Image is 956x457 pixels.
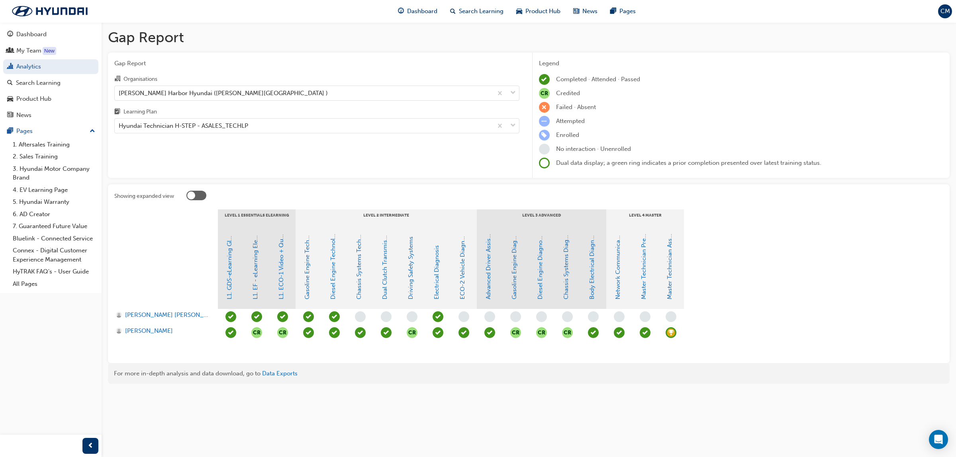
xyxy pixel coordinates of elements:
a: Electrical Diagnosis [433,245,440,299]
span: Dashboard [407,7,437,16]
div: Learning Plan [123,108,157,116]
span: learningRecordVerb_NONE-icon [536,311,547,322]
span: [PERSON_NAME] [PERSON_NAME] [125,311,210,320]
a: 3. Hyundai Motor Company Brand [10,163,98,184]
button: Pages [3,124,98,139]
a: Diesel Engine Technology [329,228,337,299]
div: Tooltip anchor [43,47,56,55]
span: learningRecordVerb_ATTEND-icon [433,327,443,338]
span: learningRecordVerb_ATTEND-icon [614,327,625,338]
a: Advanced Driver Assist Systems [485,212,492,299]
button: DashboardMy TeamAnalyticsSearch LearningProduct HubNews [3,25,98,124]
a: Gasoline Engine Diagnosis [511,226,518,299]
span: learningRecordVerb_NONE-icon [510,311,521,322]
div: [PERSON_NAME] Harbor Hyundai ([PERSON_NAME][GEOGRAPHIC_DATA] ) [119,88,328,98]
a: Trak [4,3,96,20]
button: CM [938,4,952,18]
a: L1. EF - eLearning Electrical Fundamentals [252,182,259,299]
span: null-icon [562,327,573,338]
div: Pages [16,127,33,136]
span: learningRecordVerb_NONE-icon [484,311,495,322]
span: down-icon [510,121,516,131]
div: LEVEL 3 Advanced [477,209,606,229]
div: Hyundai Technician H-STEP - ASALES_TECHLP [119,121,248,131]
span: learningRecordVerb_PASS-icon [225,311,236,322]
a: Body Electrical Diagnosis [588,229,596,299]
span: learningRecordVerb_NONE-icon [381,311,392,322]
div: For more in-depth analysis and data download, go to [114,369,944,378]
a: All Pages [10,278,98,290]
span: car-icon [7,96,13,103]
span: learningRecordVerb_ATTEND-icon [588,327,599,338]
a: HyTRAK FAQ's - User Guide [10,266,98,278]
a: 5. Hyundai Warranty [10,196,98,208]
div: LEVEL 4 Master [606,209,684,229]
a: Data Exports [262,370,298,377]
span: learningRecordVerb_NONE-icon [640,311,650,322]
a: guage-iconDashboard [392,3,444,20]
span: Dual data display; a green ring indicates a prior completion presented over latest training status. [556,159,821,166]
div: Open Intercom Messenger [929,430,948,449]
a: Dual Clutch Transmissions [381,226,388,299]
button: null-icon [277,327,288,338]
span: news-icon [7,112,13,119]
span: learningRecordVerb_COMPLETE-icon [539,74,550,85]
span: learningRecordVerb_ATTEND-icon [484,327,495,338]
span: learningRecordVerb_NONE-icon [355,311,366,322]
div: LEVEL 1 Essentials eLearning [218,209,296,229]
span: News [582,7,597,16]
span: learningRecordVerb_NONE-icon [458,311,469,322]
span: null-icon [536,327,547,338]
span: learningRecordVerb_ATTEND-icon [329,311,340,322]
span: learningRecordVerb_NONE-icon [539,144,550,154]
a: Search Learning [3,76,98,90]
span: learningRecordVerb_ENROLL-icon [539,130,550,141]
a: Gasoline Engine Technology [304,221,311,299]
span: up-icon [90,126,95,137]
span: null-icon [510,327,521,338]
div: News [16,111,31,120]
a: [PERSON_NAME] [116,326,210,336]
a: 2. Sales Training [10,150,98,163]
span: people-icon [7,47,13,55]
a: pages-iconPages [604,3,642,20]
span: learningRecordVerb_ATTEND-icon [640,327,650,338]
a: L1. GDS-eLearning Global Diagnostic System [226,176,233,299]
a: Analytics [3,59,98,74]
span: down-icon [510,88,516,98]
div: Legend [539,59,944,68]
span: learningRecordVerb_FAIL-icon [539,102,550,113]
a: news-iconNews [567,3,604,20]
a: Chassis Systems Diagnosis [562,225,570,299]
span: Attempted [556,117,585,125]
a: Master Technician Pre-Qualifier [640,211,647,299]
span: search-icon [7,80,13,87]
span: prev-icon [88,441,94,451]
a: Driving Safety Systems [407,236,414,299]
span: pages-icon [610,6,616,16]
span: null-icon [539,88,550,99]
a: My Team [3,43,98,58]
a: Bluelink - Connected Service [10,232,98,245]
span: CM [940,7,950,16]
span: learningRecordVerb_NONE-icon [666,311,676,322]
span: learningRecordVerb_ATTEND-icon [458,327,469,338]
span: organisation-icon [114,76,120,83]
span: Failed · Absent [556,104,596,111]
span: learningRecordVerb_ATTEMPT-icon [539,116,550,127]
span: guage-icon [7,31,13,38]
a: 1. Aftersales Training [10,139,98,151]
span: learningRecordVerb_PASS-icon [251,311,262,322]
span: learningRecordVerb_ATTEND-icon [433,311,443,322]
button: null-icon [251,327,262,338]
span: learningRecordVerb_ATTEND-icon [303,327,314,338]
span: guage-icon [398,6,404,16]
span: Pages [619,7,636,16]
span: learningRecordVerb_ATTEND-icon [303,311,314,322]
button: null-icon [407,327,417,338]
a: ECO-2 Vehicle Diagnosis and Repair [459,199,466,299]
